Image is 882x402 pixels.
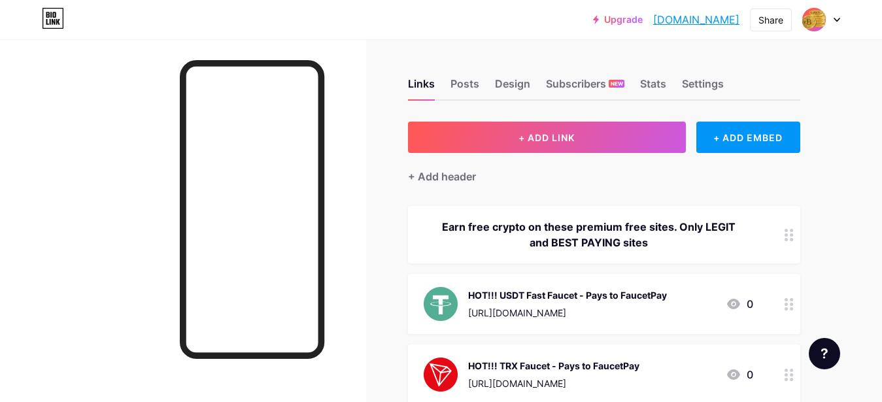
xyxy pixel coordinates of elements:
a: Upgrade [593,14,643,25]
img: HOT!!! USDT Fast Faucet - Pays to FaucetPay [424,287,458,321]
img: earnfreecrypto [802,7,826,32]
div: Earn free crypto on these premium free sites. Only LEGIT and BEST PAYING sites [424,219,753,250]
div: Stats [640,76,666,99]
div: Links [408,76,435,99]
div: [URL][DOMAIN_NAME] [468,306,667,320]
div: Design [495,76,530,99]
span: NEW [611,80,623,88]
div: + Add header [408,169,476,184]
div: 0 [726,296,753,312]
div: Settings [682,76,724,99]
a: [DOMAIN_NAME] [653,12,739,27]
div: 0 [726,367,753,382]
div: HOT!!! TRX Faucet - Pays to FaucetPay [468,359,639,373]
span: + ADD LINK [518,132,575,143]
div: Posts [450,76,479,99]
div: Share [758,13,783,27]
img: HOT!!! TRX Faucet - Pays to FaucetPay [424,358,458,392]
div: [URL][DOMAIN_NAME] [468,377,639,390]
div: Subscribers [546,76,624,99]
div: HOT!!! USDT Fast Faucet - Pays to FaucetPay [468,288,667,302]
button: + ADD LINK [408,122,686,153]
div: + ADD EMBED [696,122,800,153]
